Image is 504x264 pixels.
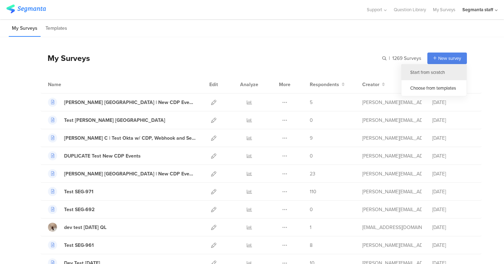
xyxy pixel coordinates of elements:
[362,117,422,124] div: raymund@segmanta.com
[48,116,165,125] a: Test [PERSON_NAME] [GEOGRAPHIC_DATA]
[438,55,461,62] span: New survey
[48,223,106,232] a: dev test [DATE] QL
[432,170,474,178] div: [DATE]
[362,81,379,88] span: Creator
[432,188,474,195] div: [DATE]
[64,188,93,195] div: Test SEG-971
[310,188,316,195] span: 110
[42,20,70,37] li: Templates
[362,99,422,106] div: raymund@segmanta.com
[64,206,94,213] div: Test SEG-692
[432,152,474,160] div: [DATE]
[310,134,313,142] span: 9
[48,98,196,107] a: [PERSON_NAME] [GEOGRAPHIC_DATA] | New CDP Events, sgrd
[367,6,382,13] span: Support
[64,224,106,231] div: dev test july 25 QL
[48,169,196,178] a: [PERSON_NAME] [GEOGRAPHIC_DATA] | New CDP Events
[401,80,467,96] div: Choose from templates
[48,81,90,88] div: Name
[362,188,422,195] div: raymund@segmanta.com
[432,242,474,249] div: [DATE]
[432,134,474,142] div: [DATE]
[48,133,196,143] a: [PERSON_NAME] C | Test Okta w/ CDP, Webhook and Segment
[392,55,421,62] span: 1269 Surveys
[6,5,46,13] img: segmanta logo
[310,117,313,124] span: 0
[310,152,313,160] span: 0
[432,117,474,124] div: [DATE]
[9,20,41,37] li: My Surveys
[64,242,94,249] div: Test SEG-961
[310,242,313,249] span: 8
[401,64,467,80] div: Start from scratch
[432,224,474,231] div: [DATE]
[64,170,196,178] div: Nevin NC | New CDP Events
[362,152,422,160] div: riel@segmanta.com
[310,81,345,88] button: Respondents
[64,152,141,160] div: DUPLICATE Test New CDP Events
[64,134,196,142] div: Nevin C | Test Okta w/ CDP, Webhook and Segment
[462,6,493,13] div: Segmanta staff
[362,170,422,178] div: raymund@segmanta.com
[362,224,422,231] div: eliran@segmanta.com
[48,151,141,160] a: DUPLICATE Test New CDP Events
[362,134,422,142] div: raymund@segmanta.com
[277,76,292,93] div: More
[64,117,165,124] div: Test Nevin NC
[432,206,474,213] div: [DATE]
[48,205,94,214] a: Test SEG-692
[310,224,311,231] span: 1
[48,241,94,250] a: Test SEG-961
[206,76,221,93] div: Edit
[239,76,260,93] div: Analyze
[310,206,313,213] span: 0
[432,99,474,106] div: [DATE]
[310,81,339,88] span: Respondents
[362,242,422,249] div: raymund@segmanta.com
[362,81,385,88] button: Creator
[41,52,90,64] div: My Surveys
[310,170,315,178] span: 23
[310,99,313,106] span: 5
[362,206,422,213] div: raymund@segmanta.com
[388,55,391,62] span: |
[64,99,196,106] div: Nevin NC | New CDP Events, sgrd
[48,187,93,196] a: Test SEG-971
